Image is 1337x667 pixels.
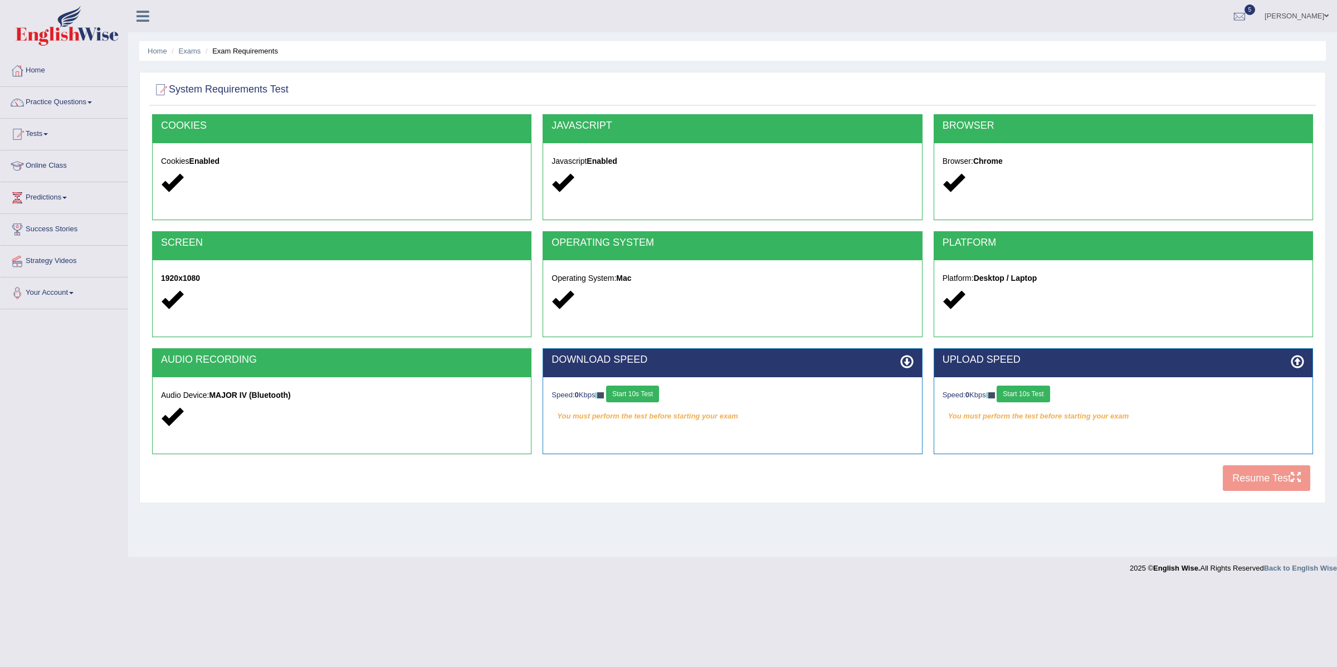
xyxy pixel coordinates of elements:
h2: SCREEN [161,237,523,249]
strong: 0 [575,391,579,399]
h2: OPERATING SYSTEM [552,237,913,249]
span: 5 [1245,4,1256,15]
strong: 0 [965,391,969,399]
a: Home [148,47,167,55]
a: Predictions [1,182,128,210]
h2: AUDIO RECORDING [161,354,523,366]
a: Practice Questions [1,87,128,115]
img: ajax-loader-fb-connection.gif [595,392,604,398]
h5: Browser: [943,157,1304,165]
h5: Javascript [552,157,913,165]
h2: BROWSER [943,120,1304,132]
h2: System Requirements Test [152,81,289,98]
strong: Enabled [189,157,219,165]
button: Start 10s Test [606,386,659,402]
a: Back to English Wise [1264,564,1337,572]
strong: Enabled [587,157,617,165]
strong: MAJOR IV (Bluetooth) [209,391,290,400]
em: You must perform the test before starting your exam [552,408,913,425]
em: You must perform the test before starting your exam [943,408,1304,425]
h2: DOWNLOAD SPEED [552,354,913,366]
strong: Chrome [973,157,1003,165]
strong: Desktop / Laptop [974,274,1037,283]
a: Your Account [1,277,128,305]
a: Strategy Videos [1,246,128,274]
strong: Mac [616,274,631,283]
a: Tests [1,119,128,147]
strong: 1920x1080 [161,274,200,283]
a: Home [1,55,128,83]
h5: Audio Device: [161,391,523,400]
div: Speed: Kbps [552,386,913,405]
img: ajax-loader-fb-connection.gif [986,392,995,398]
a: Success Stories [1,214,128,242]
h2: UPLOAD SPEED [943,354,1304,366]
a: Exams [179,47,201,55]
h5: Cookies [161,157,523,165]
strong: English Wise. [1153,564,1200,572]
button: Start 10s Test [997,386,1050,402]
a: Online Class [1,150,128,178]
h2: PLATFORM [943,237,1304,249]
h5: Platform: [943,274,1304,283]
h2: COOKIES [161,120,523,132]
h2: JAVASCRIPT [552,120,913,132]
li: Exam Requirements [203,46,278,56]
h5: Operating System: [552,274,913,283]
div: 2025 © All Rights Reserved [1130,557,1337,573]
div: Speed: Kbps [943,386,1304,405]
